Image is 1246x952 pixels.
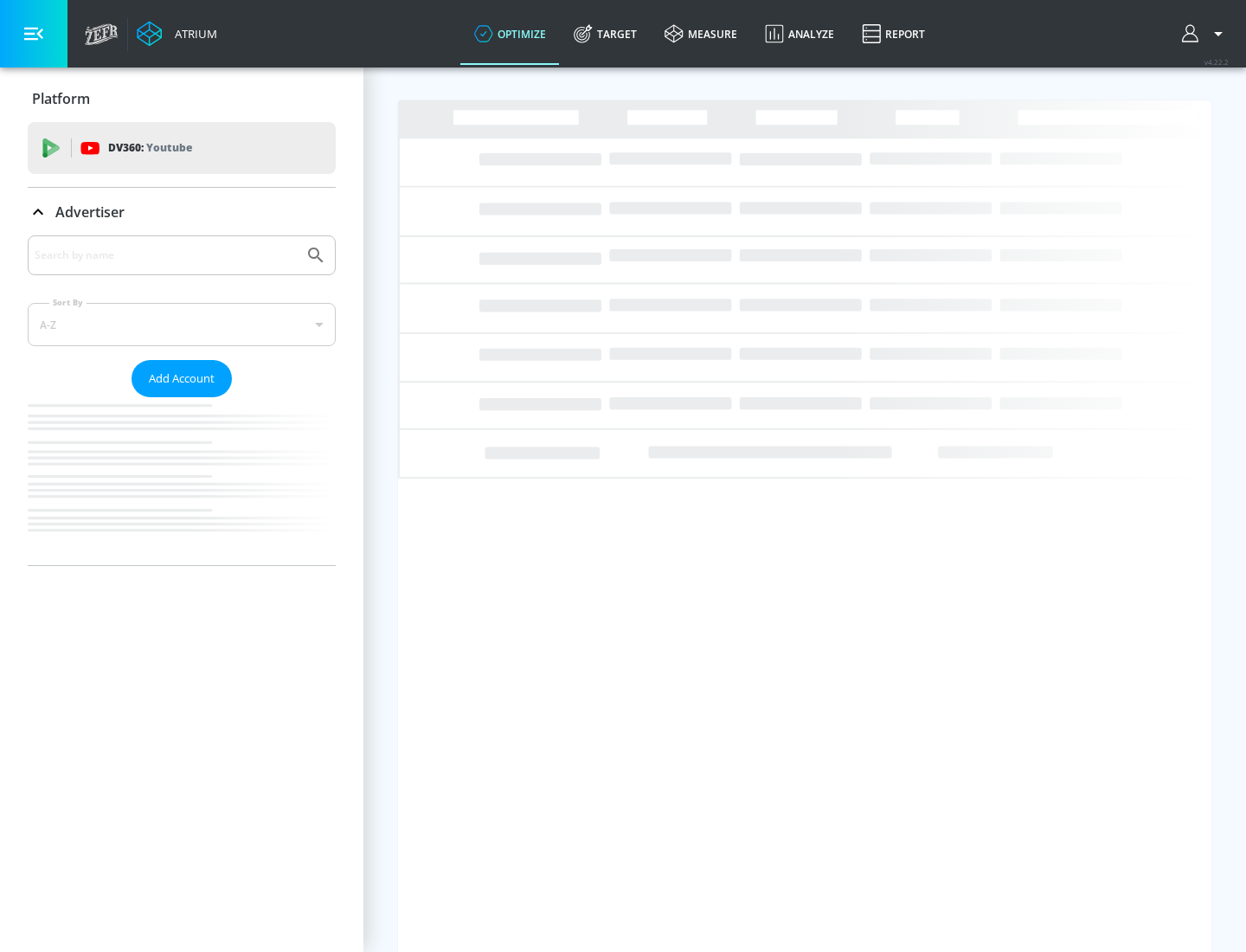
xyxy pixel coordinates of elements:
[28,397,336,565] nav: list of Advertiser
[35,244,297,267] input: Search by name
[560,3,651,65] a: Target
[28,188,336,236] div: Advertiser
[32,89,90,108] p: Platform
[651,3,751,65] a: measure
[49,297,87,308] label: Sort By
[55,203,125,222] p: Advertiser
[146,138,192,157] p: Youtube
[751,3,848,65] a: Analyze
[132,360,232,397] button: Add Account
[108,138,192,158] p: DV360:
[28,235,336,565] div: Advertiser
[28,303,336,346] div: A-Z
[460,3,560,65] a: optimize
[848,3,939,65] a: Report
[28,74,336,123] div: Platform
[1204,57,1229,67] span: v 4.22.2
[28,122,336,174] div: DV360: Youtube
[137,21,217,47] a: Atrium
[149,369,215,389] span: Add Account
[168,26,217,42] div: Atrium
